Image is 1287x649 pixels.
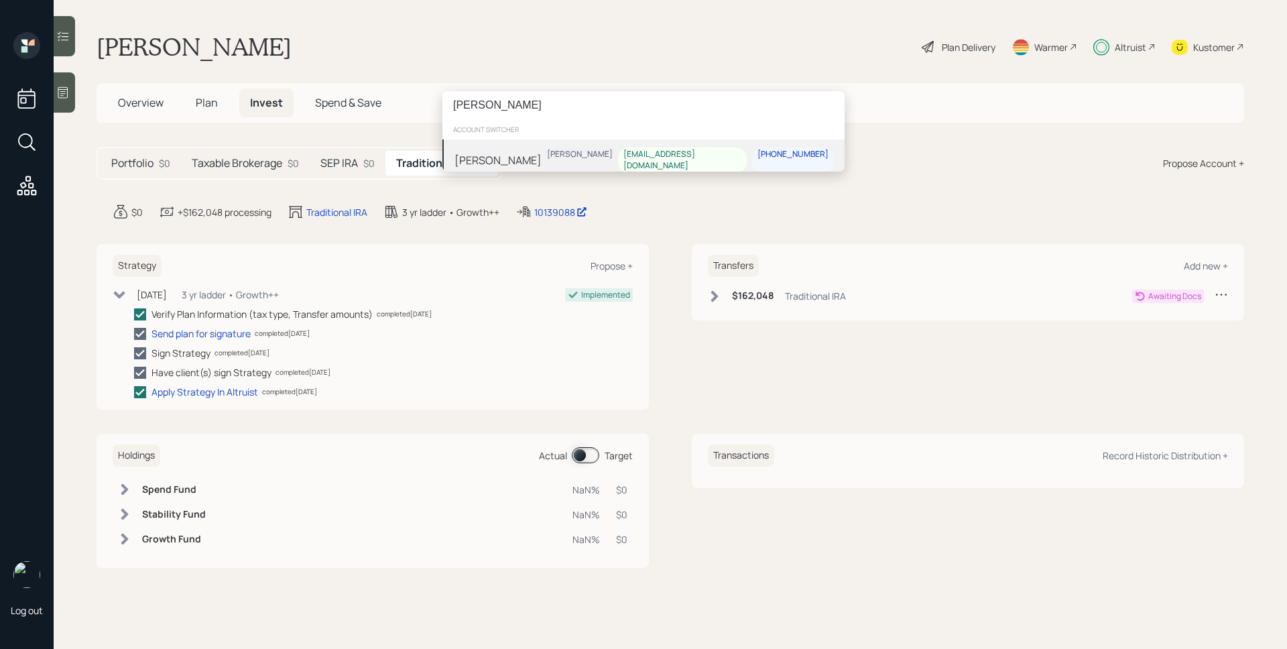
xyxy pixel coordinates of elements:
[757,149,829,160] div: [PHONE_NUMBER]
[442,91,845,119] input: Type a command or search…
[442,119,845,139] div: account switcher
[454,152,542,168] div: [PERSON_NAME]
[547,149,613,160] div: [PERSON_NAME]
[623,149,741,172] div: [EMAIL_ADDRESS][DOMAIN_NAME]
